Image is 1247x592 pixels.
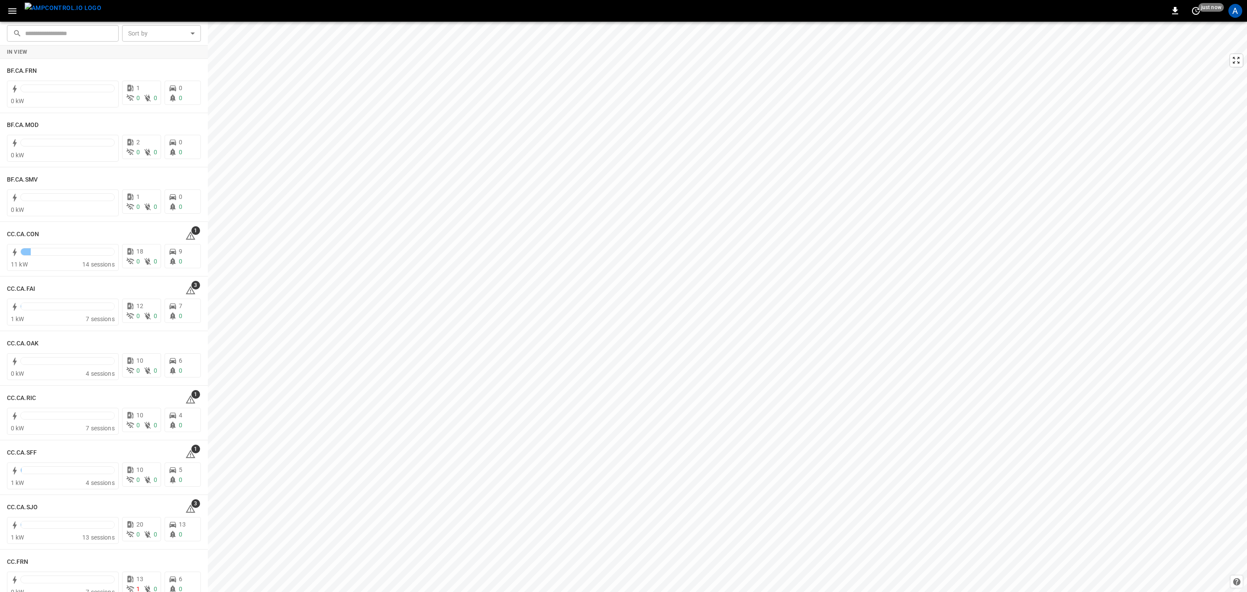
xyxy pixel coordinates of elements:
span: 13 sessions [82,534,115,541]
span: 0 [154,312,157,319]
span: 13 [136,576,143,582]
span: 0 kW [11,370,24,377]
span: 9 [179,248,182,255]
h6: BF.CA.MOD [7,120,39,130]
span: 7 [179,303,182,309]
h6: CC.CA.CON [7,230,39,239]
span: 1 kW [11,316,24,322]
span: just now [1199,3,1224,12]
span: 11 kW [11,261,28,268]
span: 0 [179,193,182,200]
h6: BF.CA.FRN [7,66,37,76]
span: 0 [179,531,182,538]
span: 0 [179,367,182,374]
h6: CC.CA.SFF [7,448,37,458]
span: 0 kW [11,206,24,213]
span: 0 [136,312,140,319]
h6: CC.CA.RIC [7,394,36,403]
span: 0 [179,422,182,429]
span: 10 [136,412,143,419]
h6: BF.CA.SMV [7,175,38,185]
span: 0 [136,422,140,429]
span: 0 [136,367,140,374]
h6: CC.CA.SJO [7,503,38,512]
span: 1 [136,193,140,200]
span: 0 [154,149,157,156]
strong: In View [7,49,28,55]
span: 0 [179,258,182,265]
div: profile-icon [1228,4,1242,18]
span: 4 sessions [86,479,115,486]
span: 0 [179,139,182,146]
span: 6 [179,576,182,582]
h6: CC.FRN [7,557,29,567]
span: 0 [154,422,157,429]
span: 1 [191,445,200,453]
span: 0 [136,258,140,265]
span: 1 [191,226,200,235]
span: 4 sessions [86,370,115,377]
span: 2 [136,139,140,146]
span: 20 [136,521,143,528]
span: 0 kW [11,152,24,159]
span: 0 [179,149,182,156]
span: 5 [179,466,182,473]
canvas: Map [208,22,1247,592]
h6: CC.CA.OAK [7,339,39,348]
span: 6 [179,357,182,364]
img: ampcontrol.io logo [25,3,101,13]
span: 0 [154,531,157,538]
span: 0 [136,531,140,538]
span: 0 [179,203,182,210]
span: 7 sessions [86,316,115,322]
button: set refresh interval [1189,4,1203,18]
span: 1 kW [11,479,24,486]
span: 0 [136,94,140,101]
span: 0 [136,203,140,210]
span: 14 sessions [82,261,115,268]
span: 0 [179,476,182,483]
span: 18 [136,248,143,255]
span: 0 [136,149,140,156]
span: 0 kW [11,98,24,104]
span: 0 kW [11,425,24,432]
span: 1 [136,85,140,91]
span: 10 [136,466,143,473]
span: 10 [136,357,143,364]
span: 0 [154,258,157,265]
span: 3 [191,281,200,289]
span: 0 [179,85,182,91]
span: 0 [154,203,157,210]
span: 0 [136,476,140,483]
span: 4 [179,412,182,419]
span: 0 [154,476,157,483]
span: 13 [179,521,186,528]
span: 0 [179,94,182,101]
span: 0 [154,94,157,101]
h6: CC.CA.FAI [7,284,35,294]
span: 1 [191,390,200,399]
span: 12 [136,303,143,309]
span: 0 [179,312,182,319]
span: 3 [191,499,200,508]
span: 0 [154,367,157,374]
span: 1 kW [11,534,24,541]
span: 7 sessions [86,425,115,432]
